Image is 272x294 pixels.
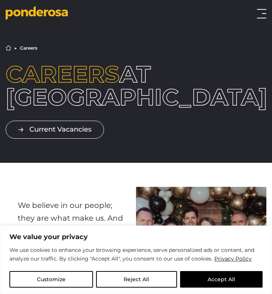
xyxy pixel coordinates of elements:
button: Toggle menu [257,9,266,18]
a: Home [6,45,11,51]
h1: at [GEOGRAPHIC_DATA] [6,63,130,109]
button: Reject All [96,271,177,288]
span: Careers [6,60,119,88]
p: We value your privacy [9,232,263,241]
button: Accept All [180,271,263,288]
li: ▶︎ [14,46,17,50]
a: Privacy Policy [214,254,252,263]
p: We use cookies to enhance your browsing experience, serve personalized ads or content, and analyz... [9,246,263,264]
button: Customize [9,271,93,288]
a: Current Vacancies [6,121,104,138]
a: Go to homepage [6,6,63,21]
li: Careers [20,46,37,50]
